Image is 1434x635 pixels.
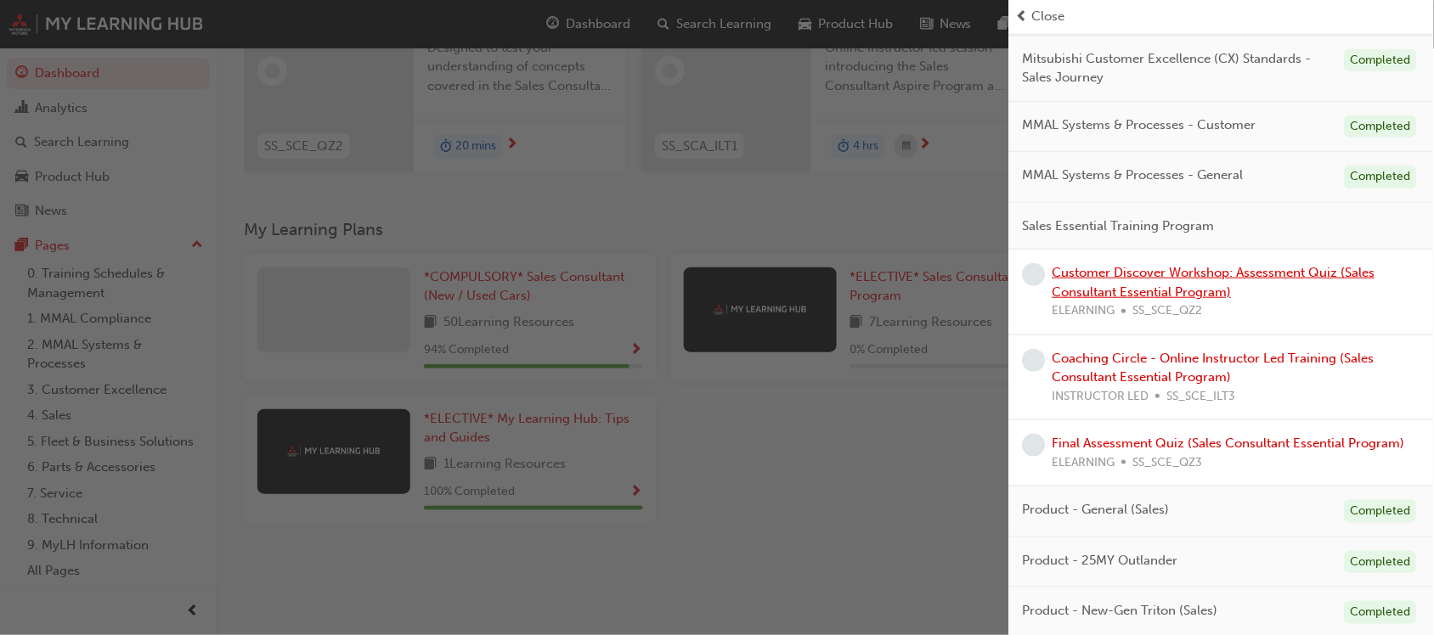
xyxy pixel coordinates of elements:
[1133,453,1203,473] span: SS_SCE_QZ3
[1345,601,1417,624] div: Completed
[1167,387,1236,407] span: SS_SCE_ILT3
[1023,551,1178,570] span: Product - 25MY Outlander
[1023,216,1215,236] span: Sales Essential Training Program
[1016,7,1029,26] span: prev-icon
[1345,166,1417,188] div: Completed
[1023,49,1331,87] span: Mitsubishi Customer Excellence (CX) Standards - Sales Journey
[1023,349,1046,372] span: learningRecordVerb_NONE-icon
[1345,115,1417,138] div: Completed
[1032,7,1065,26] span: Close
[1345,49,1417,72] div: Completed
[1053,453,1115,473] span: ELEARNING
[1053,301,1115,321] span: ELEARNING
[1023,166,1244,185] span: MMAL Systems & Processes - General
[1053,265,1375,300] a: Customer Discover Workshop: Assessment Quiz (Sales Consultant Essential Program)
[1023,601,1218,621] span: Product - New-Gen Triton (Sales)
[1053,351,1375,385] a: Coaching Circle - Online Instructor Led Training (Sales Consultant Essential Program)
[1023,434,1046,457] span: learningRecordVerb_NONE-icon
[1345,500,1417,523] div: Completed
[1023,500,1170,520] span: Product - General (Sales)
[1023,115,1256,135] span: MMAL Systems & Processes - Customer
[1345,551,1417,574] div: Completed
[1053,387,1149,407] span: INSTRUCTOR LED
[1023,263,1046,286] span: learningRecordVerb_NONE-icon
[1133,301,1203,321] span: SS_SCE_QZ2
[1053,436,1405,451] a: Final Assessment Quiz (Sales Consultant Essential Program)
[1016,7,1427,26] button: prev-iconClose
